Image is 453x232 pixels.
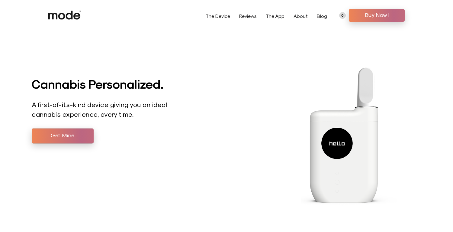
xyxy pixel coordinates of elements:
[353,10,400,19] span: Buy Now!
[349,9,405,22] a: Buy Now!
[317,13,327,19] a: Blog
[36,131,89,140] span: Get Mine
[239,13,257,19] a: Reviews
[32,77,220,91] h1: Cannabis Personalized.
[266,13,284,19] a: The App
[32,129,94,144] a: Get Mine
[32,100,169,119] p: A first-of-its-kind device giving you an ideal cannabis experience, every time.
[339,12,346,19] a: 0
[206,13,230,19] a: The Device
[294,13,308,19] a: About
